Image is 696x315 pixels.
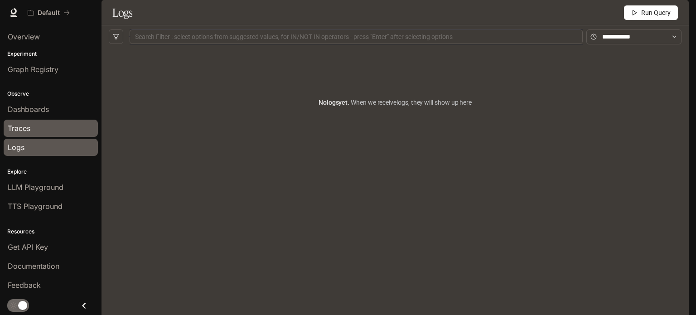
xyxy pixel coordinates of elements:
[319,97,472,107] article: No logs yet.
[349,99,472,106] span: When we receive logs , they will show up here
[38,9,60,17] p: Default
[109,29,123,44] button: filter
[113,34,119,40] span: filter
[641,8,671,18] span: Run Query
[624,5,678,20] button: Run Query
[24,4,74,22] button: All workspaces
[112,4,132,22] h1: Logs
